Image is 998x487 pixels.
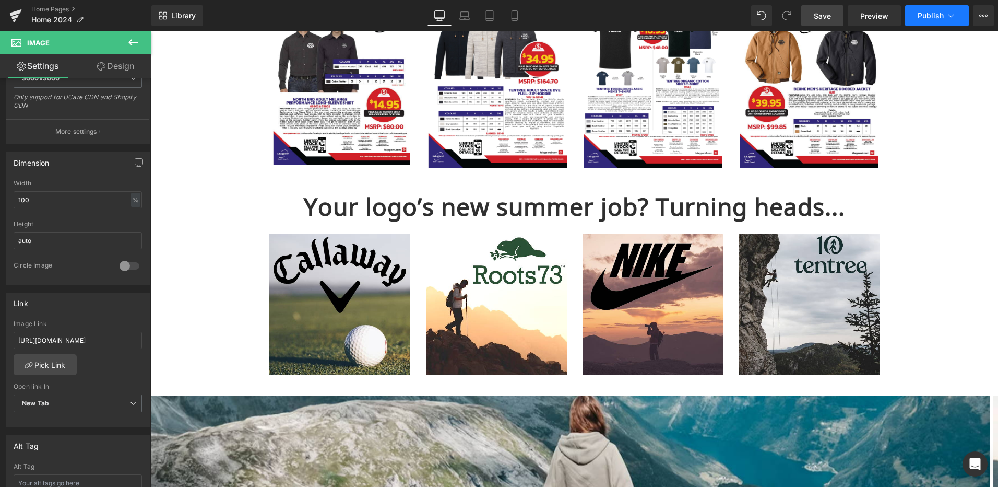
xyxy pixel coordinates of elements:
input: auto [14,232,142,249]
div: Alt Tag [14,436,39,450]
div: Only support for UCare CDN and Shopify CDN [14,93,142,117]
div: Circle Image [14,261,109,272]
div: Alt Tag [14,463,142,470]
div: Image Link [14,320,142,328]
input: auto [14,191,142,208]
div: Open link In [14,383,142,390]
div: Link [14,293,28,308]
button: More settings [6,119,149,144]
div: Height [14,221,142,228]
a: Pick Link [14,354,77,375]
button: More [973,5,994,26]
p: More settings [55,127,97,136]
b: 3000x3000 [22,74,60,82]
a: Tablet [477,5,502,26]
b: New Tab [22,399,49,407]
a: Mobile [502,5,527,26]
div: Open Intercom Messenger [963,451,988,477]
a: Design [78,54,153,78]
button: Undo [751,5,772,26]
span: Home 2024 [31,16,72,24]
a: Home Pages [31,5,151,14]
span: Publish [918,11,944,20]
div: Dimension [14,153,50,167]
span: Save [814,10,831,21]
a: New Library [151,5,203,26]
div: % [131,193,140,207]
a: Preview [848,5,901,26]
button: Redo [776,5,797,26]
div: Width [14,180,142,187]
a: Desktop [427,5,452,26]
span: Image [27,39,50,47]
input: https://your-shop.myshopify.com [14,332,142,349]
span: Library [171,11,196,20]
span: Preview [860,10,888,21]
a: Laptop [452,5,477,26]
button: Publish [905,5,969,26]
